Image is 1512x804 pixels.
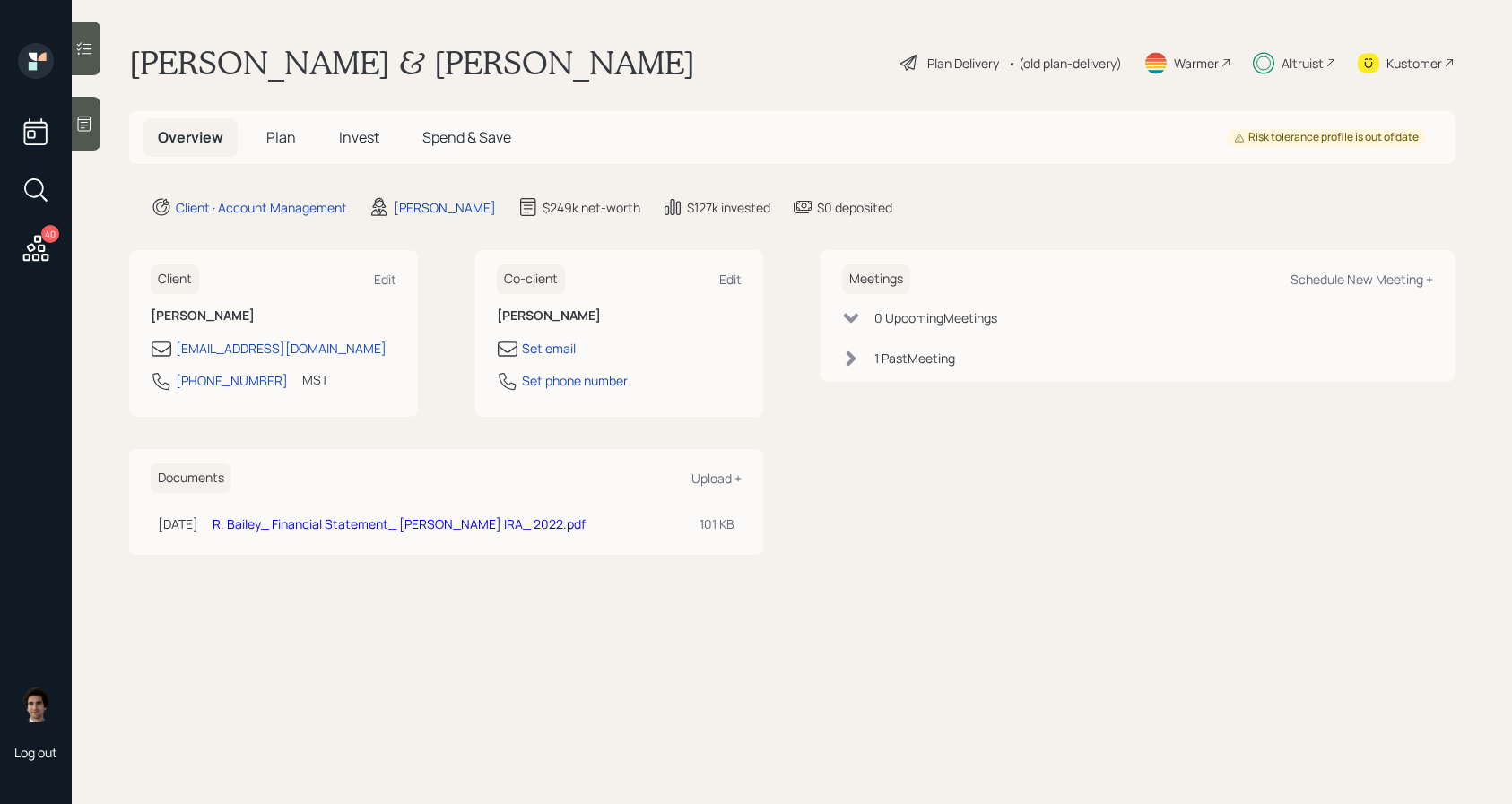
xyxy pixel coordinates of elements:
span: Plan [266,127,296,147]
h6: [PERSON_NAME] [497,308,743,324]
div: [EMAIL_ADDRESS][DOMAIN_NAME] [176,339,387,358]
div: 40 [41,225,59,243]
div: • (old plan-delivery) [1008,54,1122,73]
div: Schedule New Meeting + [1290,271,1433,288]
h6: Co-client [497,264,565,294]
h6: Client [151,264,199,294]
div: 101 KB [700,514,734,533]
div: Set email [522,339,576,358]
a: R. Bailey_ Financial Statement_ [PERSON_NAME] IRA_ 2022.pdf [213,515,586,532]
div: Altruist [1282,54,1324,73]
h6: Documents [151,463,231,493]
div: Edit [719,271,742,288]
h6: Meetings [842,264,910,294]
span: Invest [339,127,379,147]
div: MST [302,370,328,389]
div: Warmer [1174,54,1219,73]
div: Client · Account Management [176,198,347,217]
div: Log out [14,744,57,761]
img: harrison-schaefer-headshot-2.png [18,687,54,722]
div: Upload + [691,470,742,487]
div: Edit [374,271,396,288]
div: $127k invested [687,198,770,217]
h6: [PERSON_NAME] [151,308,396,324]
div: Set phone number [522,371,628,390]
div: [PERSON_NAME] [394,198,496,217]
div: 1 Past Meeting [874,349,955,367]
h1: [PERSON_NAME] & [PERSON_NAME] [129,43,695,82]
div: $0 deposited [817,198,892,217]
span: Spend & Save [422,127,511,147]
div: $249k net-worth [543,198,640,217]
div: Kustomer [1386,54,1442,73]
div: [PHONE_NUMBER] [176,371,288,390]
span: Overview [158,127,223,147]
div: [DATE] [158,514,198,533]
div: Risk tolerance profile is out of date [1234,130,1419,145]
div: 0 Upcoming Meeting s [874,308,997,327]
div: Plan Delivery [927,54,999,73]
